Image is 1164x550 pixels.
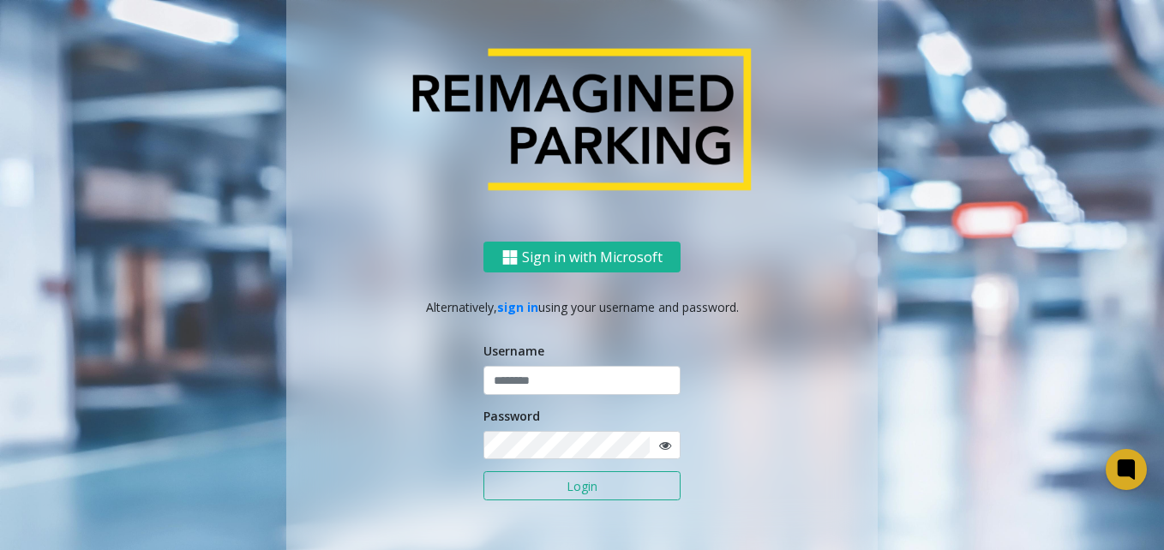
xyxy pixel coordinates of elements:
button: Login [483,471,681,500]
a: sign in [497,299,538,315]
label: Username [483,342,544,360]
button: Sign in with Microsoft [483,242,681,273]
label: Password [483,407,540,425]
p: Alternatively, using your username and password. [303,298,861,316]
